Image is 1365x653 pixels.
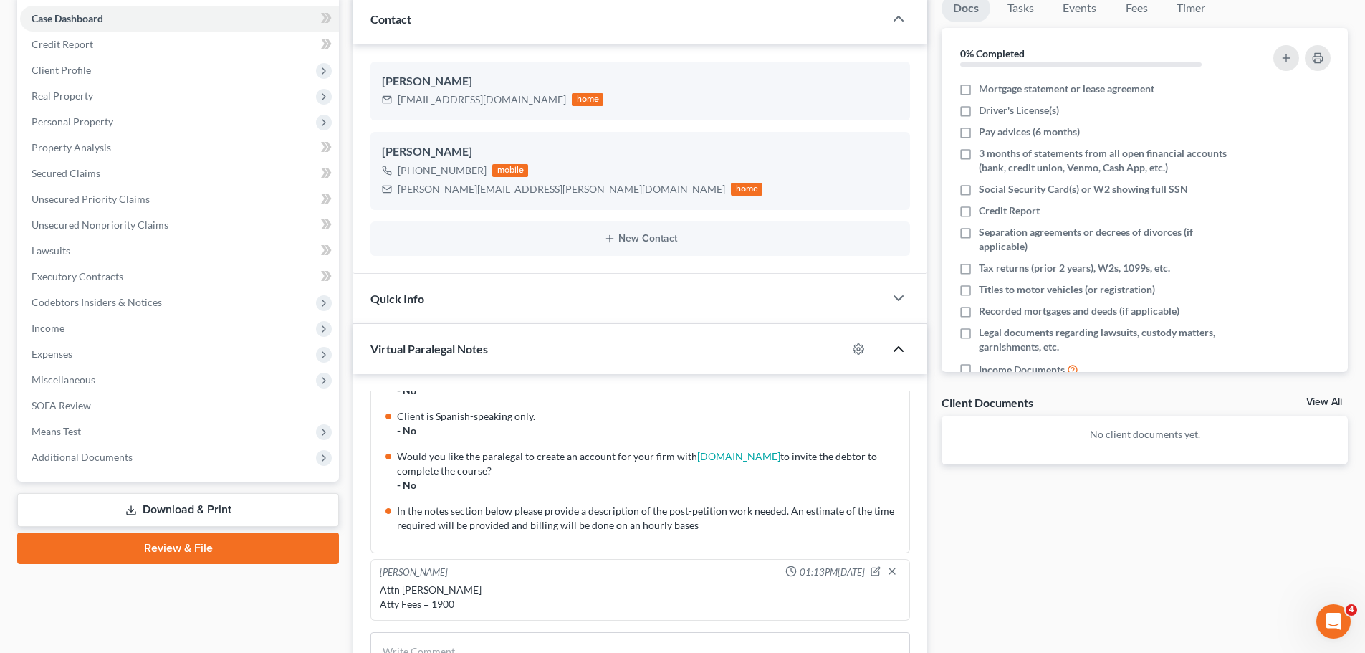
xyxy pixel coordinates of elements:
div: [PERSON_NAME] [382,143,899,161]
div: In the notes section below please provide a description of the post-petition work needed. An esti... [397,504,901,533]
span: Case Dashboard [32,12,103,24]
a: Credit Report [20,32,339,57]
span: Mortgage statement or lease agreement [979,82,1154,96]
div: [PERSON_NAME] [382,73,899,90]
div: [PERSON_NAME] [380,566,448,580]
span: Credit Report [32,38,93,50]
div: Client Documents [942,395,1033,410]
span: Unsecured Priority Claims [32,193,150,205]
div: home [731,183,762,196]
a: Secured Claims [20,161,339,186]
span: Lawsuits [32,244,70,257]
span: SOFA Review [32,399,91,411]
div: - No [397,478,901,492]
span: Additional Documents [32,451,133,463]
div: [PERSON_NAME][EMAIL_ADDRESS][PERSON_NAME][DOMAIN_NAME] [398,182,725,196]
div: - No [397,424,901,438]
a: View All [1306,397,1342,407]
span: Pay advices (6 months) [979,125,1080,139]
span: 4 [1346,604,1357,616]
a: Executory Contracts [20,264,339,290]
a: Download & Print [17,493,339,527]
a: SOFA Review [20,393,339,419]
span: Miscellaneous [32,373,95,386]
span: Client Profile [32,64,91,76]
span: Income Documents [979,363,1065,377]
span: Unsecured Nonpriority Claims [32,219,168,231]
span: Tax returns (prior 2 years), W2s, 1099s, etc. [979,261,1170,275]
span: Virtual Paralegal Notes [370,342,488,356]
div: [PHONE_NUMBER] [398,163,487,178]
a: Case Dashboard [20,6,339,32]
span: Quick Info [370,292,424,305]
a: Lawsuits [20,238,339,264]
iframe: Intercom live chat [1316,604,1351,639]
span: Property Analysis [32,141,111,153]
a: Unsecured Priority Claims [20,186,339,212]
div: home [572,93,603,106]
a: [DOMAIN_NAME] [697,450,780,462]
span: Titles to motor vehicles (or registration) [979,282,1155,297]
a: Unsecured Nonpriority Claims [20,212,339,238]
span: Income [32,322,64,334]
span: Legal documents regarding lawsuits, custody matters, garnishments, etc. [979,325,1234,354]
span: Real Property [32,90,93,102]
button: New Contact [382,233,899,244]
a: Property Analysis [20,135,339,161]
div: Attn [PERSON_NAME] Atty Fees = 1900 [380,583,901,611]
span: Driver's License(s) [979,103,1059,118]
span: Codebtors Insiders & Notices [32,296,162,308]
div: Would you like the paralegal to create an account for your firm with to invite the debtor to comp... [397,449,901,478]
a: Review & File [17,533,339,564]
span: 3 months of statements from all open financial accounts (bank, credit union, Venmo, Cash App, etc.) [979,146,1234,175]
p: No client documents yet. [953,427,1336,442]
div: [EMAIL_ADDRESS][DOMAIN_NAME] [398,92,566,107]
span: Separation agreements or decrees of divorces (if applicable) [979,225,1234,254]
div: mobile [492,164,528,177]
span: 01:13PM[DATE] [800,566,865,579]
span: Credit Report [979,204,1040,218]
span: Recorded mortgages and deeds (if applicable) [979,304,1179,318]
span: Contact [370,12,411,26]
strong: 0% Completed [960,47,1025,59]
span: Means Test [32,425,81,437]
div: Client is Spanish-speaking only. [397,409,901,424]
span: Expenses [32,348,72,360]
span: Executory Contracts [32,270,123,282]
span: Social Security Card(s) or W2 showing full SSN [979,182,1188,196]
span: Personal Property [32,115,113,128]
span: Secured Claims [32,167,100,179]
